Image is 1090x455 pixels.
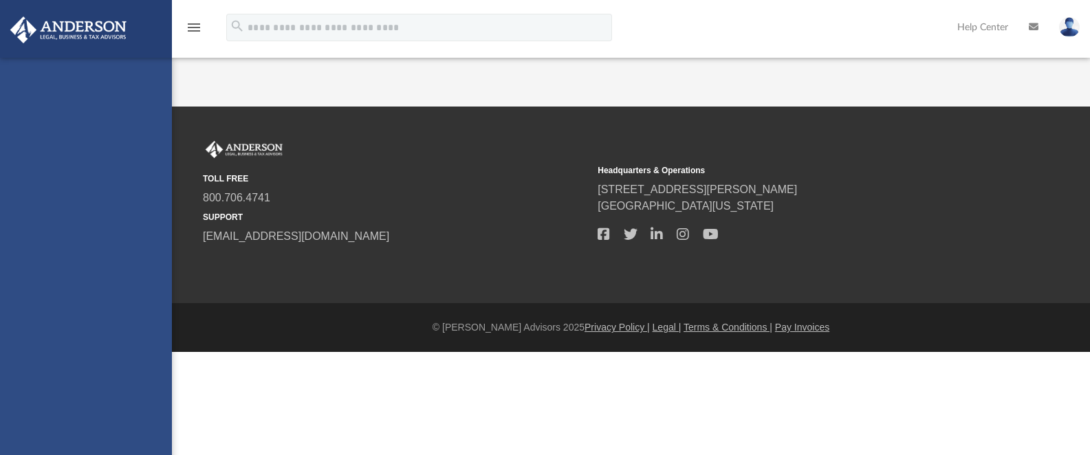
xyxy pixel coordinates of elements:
[6,16,131,43] img: Anderson Advisors Platinum Portal
[203,141,285,159] img: Anderson Advisors Platinum Portal
[203,192,270,203] a: 800.706.4741
[230,19,245,34] i: search
[203,230,389,242] a: [EMAIL_ADDRESS][DOMAIN_NAME]
[186,26,202,36] a: menu
[598,164,983,177] small: Headquarters & Operations
[203,211,588,223] small: SUPPORT
[598,184,797,195] a: [STREET_ADDRESS][PERSON_NAME]
[585,322,650,333] a: Privacy Policy |
[653,322,682,333] a: Legal |
[684,322,772,333] a: Terms & Conditions |
[1059,17,1080,37] img: User Pic
[172,320,1090,335] div: © [PERSON_NAME] Advisors 2025
[203,173,588,185] small: TOLL FREE
[775,322,829,333] a: Pay Invoices
[598,200,774,212] a: [GEOGRAPHIC_DATA][US_STATE]
[186,19,202,36] i: menu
